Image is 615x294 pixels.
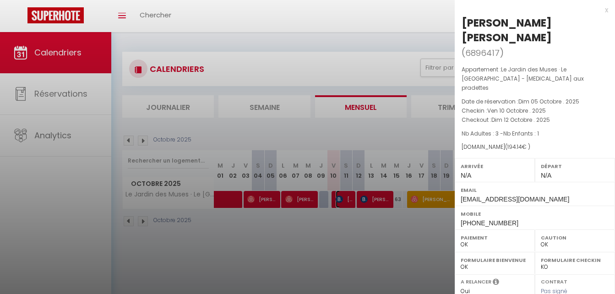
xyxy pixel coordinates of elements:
label: Contrat [541,278,567,284]
p: Checkout : [462,115,608,125]
p: Date de réservation : [462,97,608,106]
span: Le Jardin des Muses · Le [GEOGRAPHIC_DATA] - [MEDICAL_DATA] aux pradettes [462,65,584,92]
label: Départ [541,162,609,171]
span: N/A [541,172,551,179]
span: 194.14 [507,143,522,151]
span: ( € ) [505,143,530,151]
span: [EMAIL_ADDRESS][DOMAIN_NAME] [461,196,569,203]
label: Mobile [461,209,609,218]
label: Caution [541,233,609,242]
label: Paiement [461,233,529,242]
span: Dim 12 Octobre . 2025 [491,116,550,124]
p: Checkin : [462,106,608,115]
span: 6896417 [465,47,500,59]
span: N/A [461,172,471,179]
label: Formulaire Bienvenue [461,256,529,265]
div: [DOMAIN_NAME] [462,143,608,152]
label: Email [461,185,609,195]
label: Arrivée [461,162,529,171]
div: x [455,5,608,16]
span: Nb Enfants : 1 [503,130,539,137]
div: [PERSON_NAME] [PERSON_NAME] [462,16,608,45]
span: Dim 05 Octobre . 2025 [518,98,579,105]
span: [PHONE_NUMBER] [461,219,518,227]
span: ( ) [462,46,504,59]
span: Nb Adultes : 3 - [462,130,539,137]
label: Formulaire Checkin [541,256,609,265]
i: Sélectionner OUI si vous souhaiter envoyer les séquences de messages post-checkout [493,278,499,288]
p: Appartement : [462,65,608,93]
label: A relancer [461,278,491,286]
span: Ven 10 Octobre . 2025 [487,107,546,114]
